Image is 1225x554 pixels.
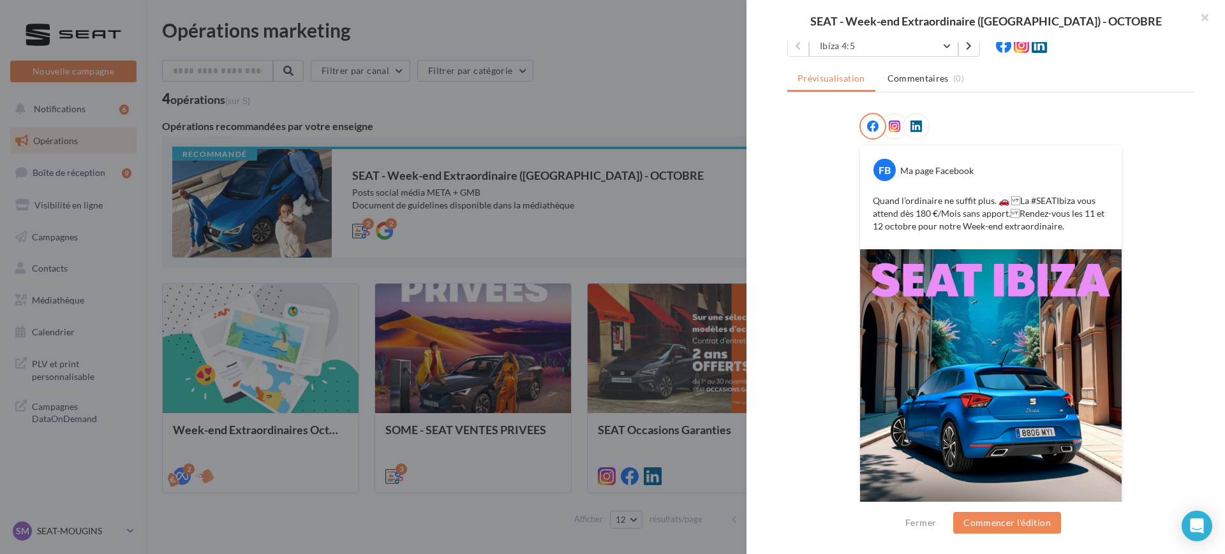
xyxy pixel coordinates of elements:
button: Fermer [900,515,941,530]
button: Ibiza 4:5 [809,35,958,57]
button: Commencer l'édition [953,512,1061,534]
div: Ma page Facebook [900,164,974,177]
div: SEAT - Week-end Extraordinaire ([GEOGRAPHIC_DATA]) - OCTOBRE [767,15,1205,27]
span: (0) [953,73,964,84]
span: Commentaires [887,72,949,85]
div: FB [873,159,896,181]
p: Quand l’ordinaire ne suffit plus. 🚗 La #SEATIbiza vous attend dès 180 €/Mois sans apport. Rendez-... [873,194,1109,233]
div: Open Intercom Messenger [1182,511,1212,541]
